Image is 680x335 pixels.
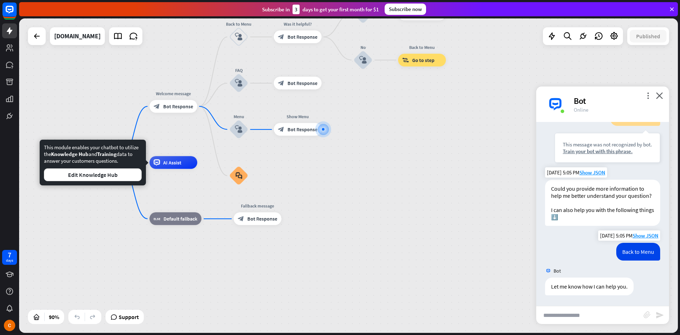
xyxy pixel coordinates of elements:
span: Bot Response [247,216,277,222]
span: Bot Response [288,80,318,86]
i: close [656,92,663,99]
i: block_user_input [359,56,367,64]
span: Knowledge Hub [51,151,89,157]
i: block_bot_response [278,80,284,86]
i: block_faq [236,172,242,179]
div: Train your bot with this phrase. [563,148,652,155]
div: Was it helpful? [269,21,327,27]
i: block_user_input [235,79,243,87]
i: send [656,311,664,319]
i: block_goto [402,57,409,63]
span: Bot Response [288,126,318,133]
div: lightgoldenrodyellow-giraffe-611341.hostingersite.com [54,27,101,45]
span: Training [97,151,117,157]
div: No [344,44,382,50]
div: Back to Menu [220,21,258,27]
i: block_bot_response [154,103,160,110]
span: Bot Response [288,34,318,40]
span: Bot [554,268,561,274]
div: Welcome message [145,90,202,97]
div: Back to Menu [616,243,660,261]
div: Menu [220,113,258,120]
i: block_fallback [154,216,160,222]
i: block_bot_response [238,216,244,222]
div: [DATE] 5:05 PM [598,230,660,241]
span: Default fallback [164,216,197,222]
i: block_bot_response [278,34,284,40]
div: Subscribe in days to get your first month for $1 [262,5,379,14]
div: Subscribe now [385,4,426,15]
div: Bot [574,95,661,106]
div: Online [574,106,661,113]
span: Bot Response [163,103,193,110]
div: 3 [293,5,300,14]
i: block_attachment [644,311,651,318]
span: Go to step [412,57,435,63]
span: AI Assist [163,159,181,166]
div: Back to Menu [393,44,451,50]
div: FAQ [220,67,258,74]
span: Support [119,311,139,323]
span: Show JSON [579,169,605,176]
div: [DATE] 5:05 PM [545,167,607,178]
button: Edit Knowledge Hub [44,168,142,181]
div: Could you provide more information to help me better understand your question? I can also help yo... [545,180,660,226]
div: This message was not recognized by bot. [563,141,652,148]
span: Show JSON [633,232,658,239]
div: 90% [47,311,61,323]
a: 7 days [2,250,17,265]
i: block_user_input [235,125,243,133]
i: block_bot_response [278,126,284,133]
div: Let me know how I can help you. [545,278,634,295]
i: more_vert [645,92,651,99]
button: Published [630,30,667,43]
div: Fallback message [229,203,286,209]
div: days [6,258,13,263]
i: block_user_input [235,33,243,41]
button: Open LiveChat chat widget [6,3,27,24]
div: 7 [8,252,11,258]
div: Show Menu [269,113,327,120]
div: This module enables your chatbot to utilize the and data to answer your customers questions. [44,144,142,181]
